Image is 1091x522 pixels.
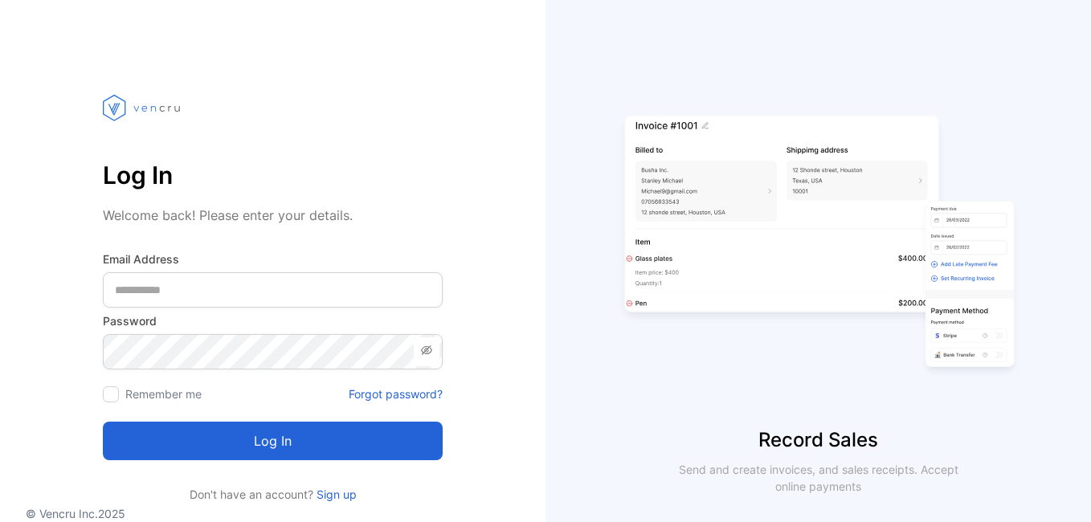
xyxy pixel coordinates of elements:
label: Remember me [125,387,202,401]
p: Log In [103,156,443,194]
img: slider image [618,64,1019,426]
p: Send and create invoices, and sales receipts. Accept online payments [664,461,973,495]
label: Email Address [103,251,443,267]
p: Welcome back! Please enter your details. [103,206,443,225]
img: vencru logo [103,64,183,151]
a: Forgot password? [349,385,443,402]
label: Password [103,312,443,329]
button: Log in [103,422,443,460]
p: Don't have an account? [103,486,443,503]
a: Sign up [313,487,357,501]
p: Record Sales [545,426,1091,455]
